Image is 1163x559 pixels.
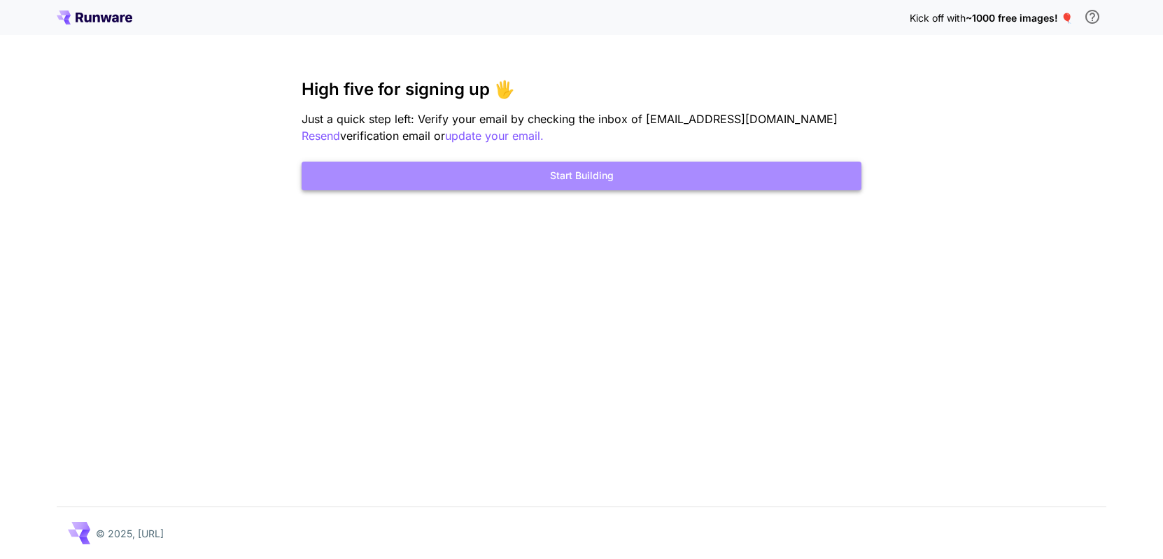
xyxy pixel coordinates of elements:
[302,80,861,99] h3: High five for signing up 🖐️
[302,162,861,190] button: Start Building
[910,12,966,24] span: Kick off with
[445,127,544,145] button: update your email.
[340,129,445,143] span: verification email or
[1078,3,1106,31] button: In order to qualify for free credit, you need to sign up with a business email address and click ...
[302,127,340,145] button: Resend
[966,12,1073,24] span: ~1000 free images! 🎈
[96,526,164,541] p: © 2025, [URL]
[302,112,838,126] span: Just a quick step left: Verify your email by checking the inbox of [EMAIL_ADDRESS][DOMAIN_NAME]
